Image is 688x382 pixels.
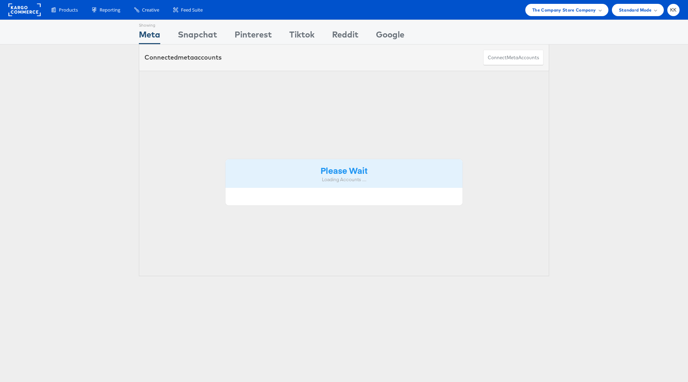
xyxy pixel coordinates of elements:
span: The Company Store Company [532,6,596,14]
span: Standard Mode [619,6,652,14]
span: Products [59,7,78,13]
div: Google [376,28,404,44]
span: KK [670,8,677,12]
span: Feed Suite [181,7,203,13]
span: Reporting [100,7,120,13]
div: Loading Accounts .... [231,176,457,183]
div: Connected accounts [144,53,222,62]
div: Snapchat [178,28,217,44]
span: meta [178,53,194,61]
div: Pinterest [235,28,272,44]
div: Meta [139,28,160,44]
button: ConnectmetaAccounts [483,50,544,66]
strong: Please Wait [321,164,367,176]
span: meta [507,54,518,61]
div: Showing [139,20,160,28]
div: Tiktok [289,28,315,44]
div: Reddit [332,28,358,44]
span: Creative [142,7,159,13]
